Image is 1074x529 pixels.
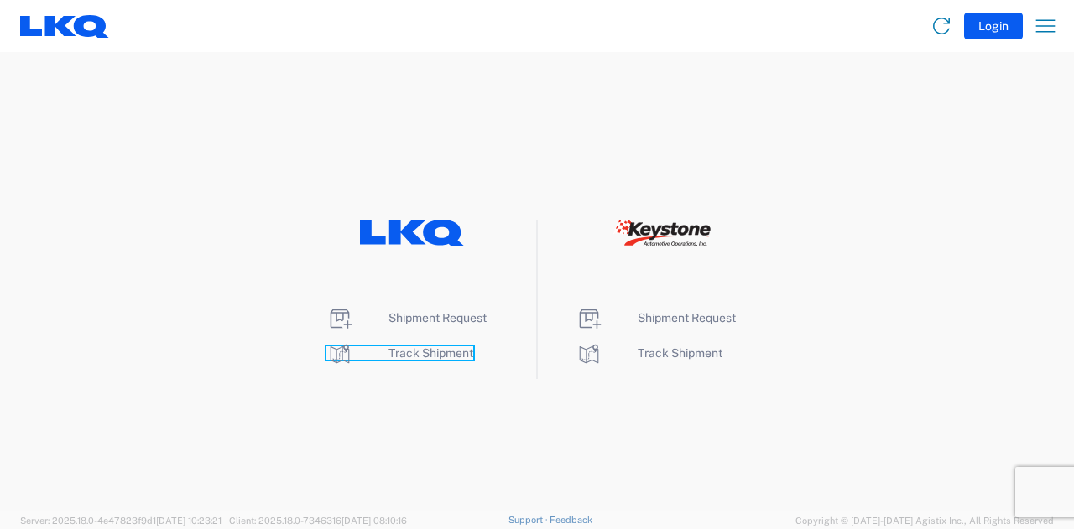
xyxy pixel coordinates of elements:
[388,346,473,360] span: Track Shipment
[638,311,736,324] span: Shipment Request
[229,516,407,526] span: Client: 2025.18.0-7346316
[576,346,722,360] a: Track Shipment
[638,346,722,360] span: Track Shipment
[156,516,222,526] span: [DATE] 10:23:21
[326,346,473,360] a: Track Shipment
[964,13,1023,39] button: Login
[388,311,487,324] span: Shipment Request
[550,515,592,525] a: Feedback
[795,513,1054,528] span: Copyright © [DATE]-[DATE] Agistix Inc., All Rights Reserved
[20,516,222,526] span: Server: 2025.18.0-4e47823f9d1
[341,516,407,526] span: [DATE] 08:10:16
[576,311,736,324] a: Shipment Request
[508,515,550,525] a: Support
[326,311,487,324] a: Shipment Request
